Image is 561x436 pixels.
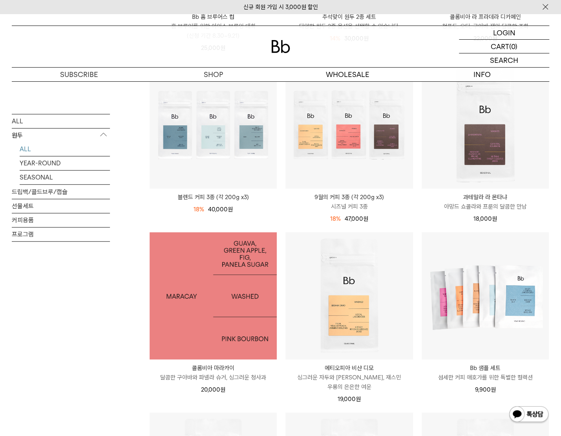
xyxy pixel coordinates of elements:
a: 선물세트 [12,199,110,213]
a: 커피용품 [12,213,110,227]
p: WHOLESALE [281,68,415,81]
img: 1000000482_add2_067.jpg [150,232,277,359]
span: 18,000 [473,215,497,222]
p: 콜롬비아 마라카이 [150,363,277,373]
img: 에티오피아 비샨 디모 [285,232,413,359]
a: Bb 샘플 세트 섬세한 커피 애호가를 위한 특별한 컬렉션 [422,363,549,382]
p: CART [491,40,509,53]
div: 18% [330,214,341,223]
a: ALL [12,114,110,128]
a: SEASONAL [20,170,110,184]
a: LOGIN [459,26,549,40]
span: 원 [490,386,495,393]
img: Bb 샘플 세트 [422,232,549,359]
a: SUBSCRIBE [12,68,146,81]
p: 섬세한 커피 애호가를 위한 특별한 컬렉션 [422,373,549,382]
p: Bb 샘플 세트 [422,363,549,373]
span: 원 [363,215,368,222]
p: 9월의 커피 3종 (각 200g x3) [285,192,413,202]
p: 아망드 쇼콜라와 프룬의 달콤한 만남 [422,202,549,211]
a: 프로그램 [12,227,110,241]
p: SEARCH [490,53,518,67]
p: LOGIN [493,26,515,39]
a: SHOP [146,68,280,81]
a: YEAR-ROUND [20,156,110,170]
p: 에티오피아 비샨 디모 [285,363,413,373]
a: CART (0) [459,40,549,53]
span: 9,900 [475,386,495,393]
p: 시즈널 커피 3종 [285,202,413,211]
p: (0) [509,40,517,53]
a: 에티오피아 비샨 디모 싱그러운 자두와 [PERSON_NAME], 재스민 우롱의 은은한 여운 [285,363,413,392]
div: 18% [194,205,204,214]
p: INFO [415,68,549,81]
p: 달콤한 구아바와 파넬라 슈거, 싱그러운 청사과 [150,373,277,382]
img: 9월의 커피 3종 (각 200g x3) [285,61,413,189]
span: 20,000 [201,386,225,393]
span: 원 [356,396,361,403]
span: 47,000 [345,215,368,222]
a: ALL [20,142,110,156]
a: 드립백/콜드브루/캡슐 [12,185,110,199]
p: 과테말라 라 몬타냐 [422,192,549,202]
a: 콜롬비아 마라카이 달콤한 구아바와 파넬라 슈거, 싱그러운 청사과 [150,363,277,382]
span: 19,000 [338,396,361,403]
span: 40,000 [208,206,233,213]
span: 원 [492,215,497,222]
img: 로고 [271,40,290,53]
a: 블렌드 커피 3종 (각 200g x3) [150,192,277,202]
a: 신규 회원 가입 시 3,000원 할인 [243,4,318,11]
a: 9월의 커피 3종 (각 200g x3) 시즈널 커피 3종 [285,192,413,211]
img: 블렌드 커피 3종 (각 200g x3) [150,61,277,189]
a: 콜롬비아 마라카이 [150,232,277,359]
a: 과테말라 라 몬타냐 아망드 쇼콜라와 프룬의 달콤한 만남 [422,192,549,211]
span: 원 [228,206,233,213]
span: 원 [220,386,225,393]
img: 카카오톡 채널 1:1 채팅 버튼 [508,405,549,424]
p: 싱그러운 자두와 [PERSON_NAME], 재스민 우롱의 은은한 여운 [285,373,413,392]
p: 원두 [12,128,110,143]
img: 과테말라 라 몬타냐 [422,61,549,189]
